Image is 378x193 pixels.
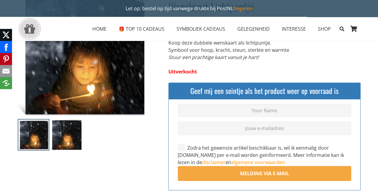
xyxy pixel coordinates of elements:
[231,21,275,36] a: GELEGENHEIDGELEGENHEID Menu
[231,159,285,166] a: algemene voorwaarden
[178,145,344,166] label: Zodra het gewenste artikel beschikbaar is, wil ik eenmalig door [DOMAIN_NAME] per e-mail worden g...
[171,21,231,36] a: SYMBOLIEK CADEAUSSYMBOLIEK CADEAUS Menu
[173,86,355,96] h4: Geef mij een seintje als het product weer op voorraad is
[312,21,337,36] a: SHOPSHOP Menu
[51,119,82,151] img: kaarten met wijsheden kaars hart ingspire
[168,32,360,61] p: Koop deze dubbele wenskaart als lichtpuntje. Symbool voor hoop, kracht, steun, sterkte en warmte
[178,104,351,117] input: Your Name
[347,17,361,41] a: Winkelwagen
[281,26,306,32] span: INTERESSE
[92,26,106,32] span: HOME
[18,18,41,40] a: gift-box-icon-grey-inspirerendwinkelen
[178,166,351,181] input: Melding via e-mail
[168,68,360,75] p: Uitverkocht
[233,5,253,12] a: Negeren
[178,144,185,151] input: Zodra het gewenste artikel beschikbaar is, wil ik eenmalig door [DOMAIN_NAME] per e-mail worden g...
[177,26,225,32] span: SYMBOLIEK CADEAUS
[178,122,351,135] input: Jouw e-mailadres
[168,54,259,61] i: Stuur een prachtige kaart vanuit je hart!
[18,119,49,151] img: kaarten met wijsheden kaars hart ingspire
[118,26,164,32] span: 🎁 TOP 10 CADEAUS
[202,159,226,166] a: disclaimer
[337,21,347,36] a: Zoeken
[112,21,171,36] a: 🎁 TOP 10 CADEAUS🎁 TOP 10 CADEAUS Menu
[237,26,269,32] span: GELEGENHEID
[318,26,330,32] span: SHOP
[275,21,312,36] a: INTERESSEINTERESSE Menu
[86,21,112,36] a: HOMEHOME Menu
